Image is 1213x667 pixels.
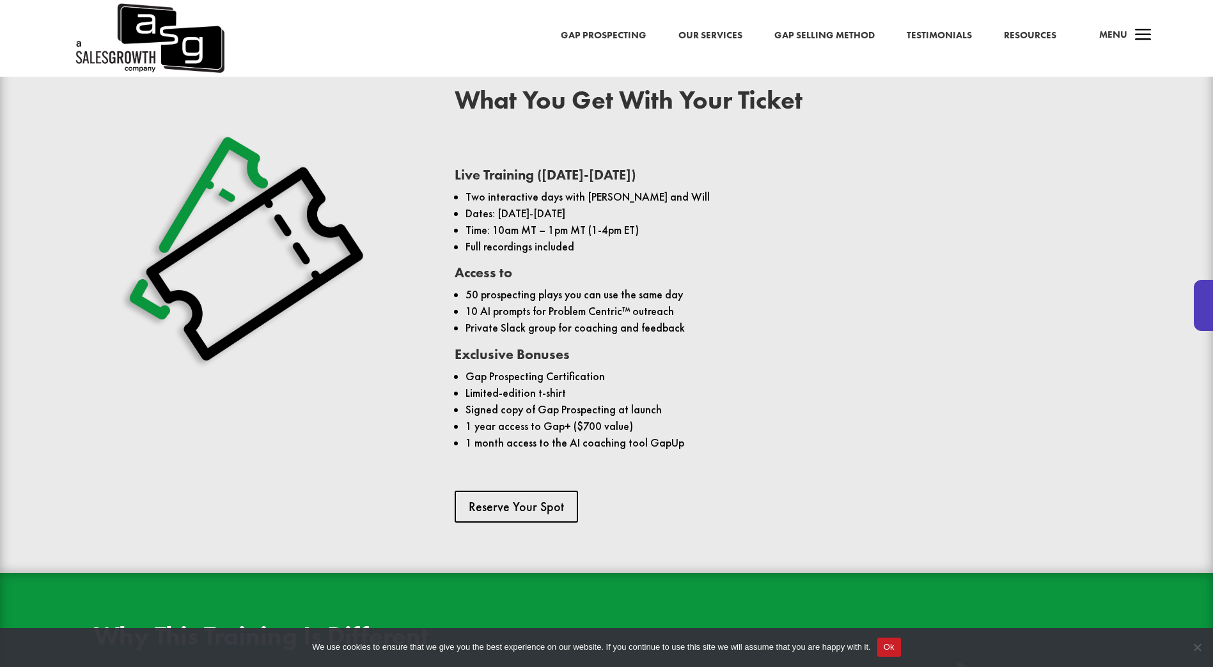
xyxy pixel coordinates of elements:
[466,286,1119,303] li: 50 prospecting plays you can use the same day
[466,319,1119,336] li: Private Slack group for coaching and feedback
[1004,27,1056,44] a: Resources
[907,27,972,44] a: Testimonials
[1131,23,1156,49] span: a
[466,368,1119,385] li: Gap Prospecting Certification
[466,401,1119,418] li: Signed copy of Gap Prospecting at launch
[94,624,758,655] h2: Why This Training Is Different
[455,491,578,523] a: Reserve Your Spot
[466,418,1119,434] li: 1 year access to Gap+ ($700 value)
[466,434,1119,451] li: 1 month access to the AI coaching tool GapUp
[774,27,875,44] a: Gap Selling Method
[1099,28,1127,41] span: Menu
[466,386,566,400] span: Limited-edition t-shirt
[466,188,1119,205] li: Two interactive days with [PERSON_NAME] and Will
[466,222,1119,238] li: Time: 10am MT – 1pm MT (1-4pm ET)
[466,205,1119,222] li: Dates: [DATE]-[DATE]
[466,240,574,254] span: Full recordings included
[1191,641,1203,654] span: No
[455,266,1119,286] h3: Access to
[312,641,870,654] span: We use cookies to ensure that we give you the best experience on our website. If you continue to ...
[877,638,901,657] button: Ok
[466,303,1119,319] li: 10 AI prompts for Problem Centric™ outreach
[118,121,374,376] img: Ticket Shadow
[455,88,1119,119] h2: What You Get With Your Ticket
[561,27,646,44] a: Gap Prospecting
[455,348,1119,368] h3: Exclusive Bonuses
[678,27,742,44] a: Our Services
[455,168,1119,188] h3: Live Training ([DATE]-[DATE])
